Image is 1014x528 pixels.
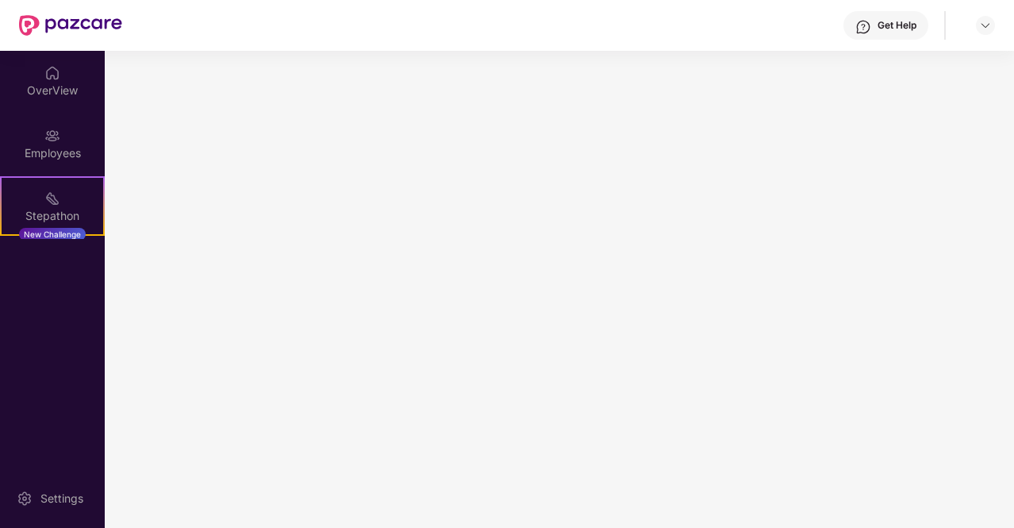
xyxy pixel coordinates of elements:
[979,19,992,32] img: svg+xml;base64,PHN2ZyBpZD0iRHJvcGRvd24tMzJ4MzIiIHhtbG5zPSJodHRwOi8vd3d3LnczLm9yZy8yMDAwL3N2ZyIgd2...
[19,15,122,36] img: New Pazcare Logo
[19,228,86,241] div: New Challenge
[44,128,60,144] img: svg+xml;base64,PHN2ZyBpZD0iRW1wbG95ZWVzIiB4bWxucz0iaHR0cDovL3d3dy53My5vcmcvMjAwMC9zdmciIHdpZHRoPS...
[44,65,60,81] img: svg+xml;base64,PHN2ZyBpZD0iSG9tZSIgeG1sbnM9Imh0dHA6Ly93d3cudzMub3JnLzIwMDAvc3ZnIiB3aWR0aD0iMjAiIG...
[855,19,871,35] img: svg+xml;base64,PHN2ZyBpZD0iSGVscC0zMngzMiIgeG1sbnM9Imh0dHA6Ly93d3cudzMub3JnLzIwMDAvc3ZnIiB3aWR0aD...
[2,208,103,224] div: Stepathon
[17,491,33,507] img: svg+xml;base64,PHN2ZyBpZD0iU2V0dGluZy0yMHgyMCIgeG1sbnM9Imh0dHA6Ly93d3cudzMub3JnLzIwMDAvc3ZnIiB3aW...
[44,191,60,206] img: svg+xml;base64,PHN2ZyB4bWxucz0iaHR0cDovL3d3dy53My5vcmcvMjAwMC9zdmciIHdpZHRoPSIyMSIgaGVpZ2h0PSIyMC...
[36,491,88,507] div: Settings
[878,19,916,32] div: Get Help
